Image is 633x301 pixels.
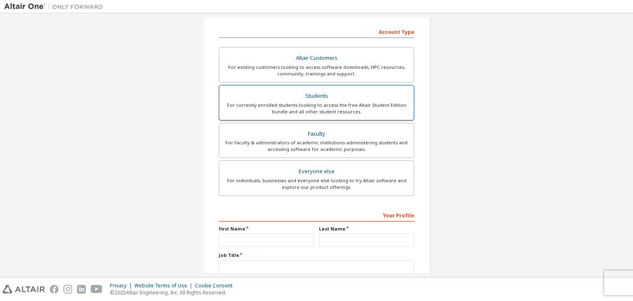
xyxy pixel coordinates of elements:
div: Students [224,90,409,102]
img: altair_logo.svg [2,285,45,294]
img: linkedin.svg [77,285,86,294]
label: Last Name [319,226,414,232]
label: First Name [219,226,314,232]
div: Privacy [110,282,134,289]
p: © 2025 Altair Engineering, Inc. All Rights Reserved. [110,289,237,296]
div: Cookie Consent [195,282,237,289]
img: instagram.svg [63,285,72,294]
div: For existing customers looking to access software downloads, HPC resources, community, trainings ... [224,64,409,77]
div: For individuals, businesses and everyone else looking to try Altair software and explore our prod... [224,177,409,190]
div: Website Terms of Use [134,282,195,289]
div: For currently enrolled students looking to access the free Altair Student Edition bundle and all ... [224,102,409,115]
label: Job Title [219,252,414,259]
img: facebook.svg [50,285,59,294]
div: Faculty [224,128,409,140]
div: Your Profile [219,208,414,221]
div: Altair Customers [224,52,409,64]
div: For faculty & administrators of academic institutions administering students and accessing softwa... [224,139,409,153]
img: youtube.svg [91,285,103,294]
img: Altair One [4,2,107,11]
div: Account Type [219,25,414,38]
div: Everyone else [224,166,409,177]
